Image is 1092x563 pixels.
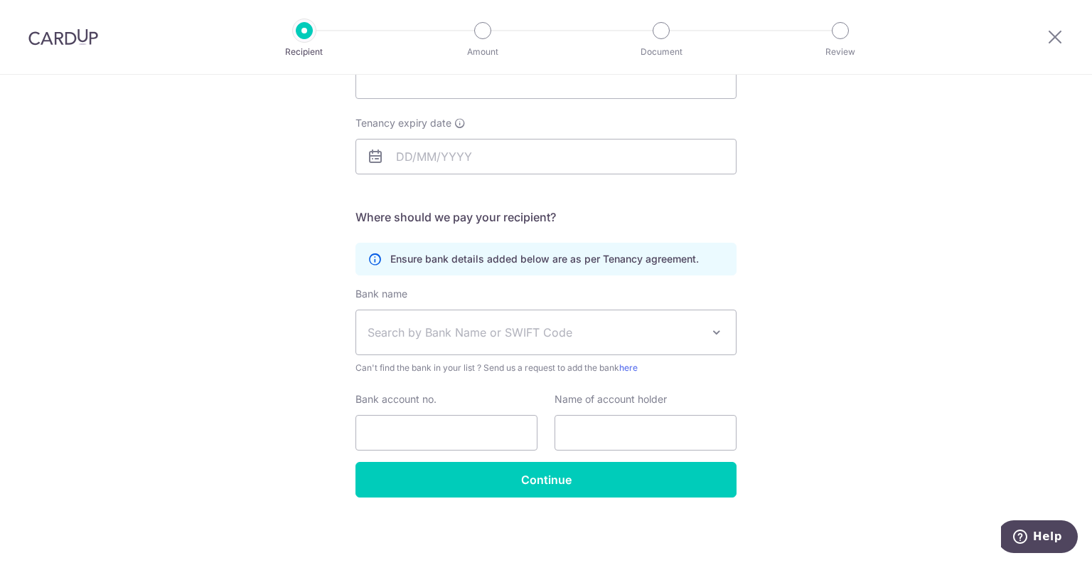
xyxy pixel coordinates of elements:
p: Ensure bank details added below are as per Tenancy agreement. [390,252,699,266]
iframe: Opens a widget where you can find more information [1001,520,1078,556]
span: Search by Bank Name or SWIFT Code [368,324,702,341]
p: Recipient [252,45,357,59]
p: Amount [430,45,535,59]
p: Review [788,45,893,59]
a: here [619,362,638,373]
span: Tenancy expiry date [355,116,451,130]
input: Continue [355,462,737,498]
label: Name of account holder [555,392,667,406]
span: Can't find the bank in your list ? Send us a request to add the bank [355,361,737,375]
label: Bank account no. [355,392,437,406]
input: DD/MM/YYYY [355,139,737,174]
h5: Where should we pay your recipient? [355,209,737,226]
label: Bank name [355,287,407,301]
p: Document [609,45,714,59]
img: CardUp [28,28,98,46]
